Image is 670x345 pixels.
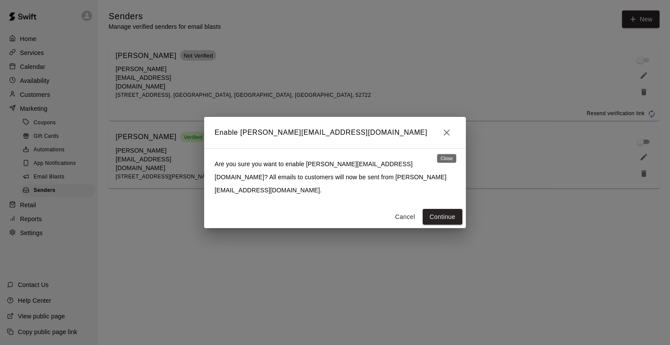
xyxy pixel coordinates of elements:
button: Close [438,124,455,141]
button: Continue [423,209,462,225]
h2: Enable [PERSON_NAME][EMAIL_ADDRESS][DOMAIN_NAME] [204,117,466,148]
div: Close [437,154,456,163]
button: Cancel [391,209,419,225]
p: Are you sure you want to enable [PERSON_NAME][EMAIL_ADDRESS][DOMAIN_NAME] ? All emails to custome... [215,157,455,197]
